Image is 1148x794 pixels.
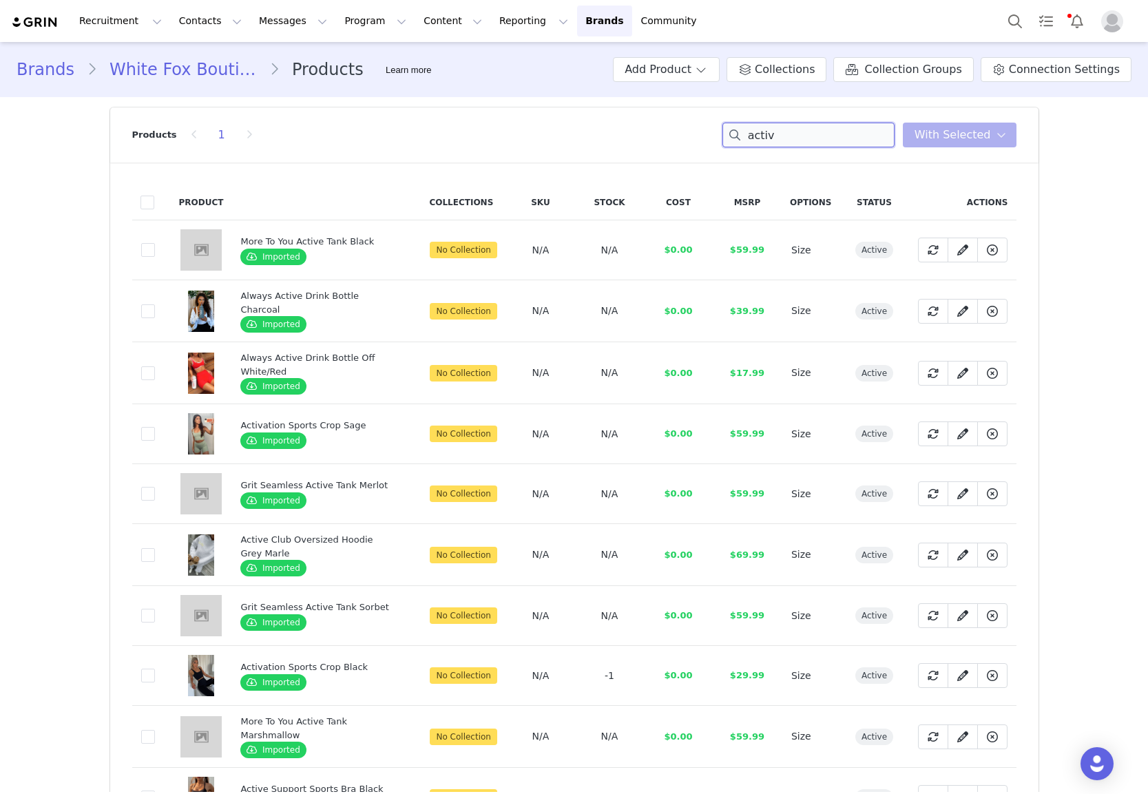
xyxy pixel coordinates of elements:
div: Activation Sports Crop Black [240,660,395,674]
span: active [855,426,893,442]
span: N/A [532,610,550,621]
img: placeholder-square.jpeg [180,595,222,636]
span: $69.99 [730,550,764,560]
button: Program [336,6,415,36]
button: Reporting [491,6,576,36]
span: Imported [240,432,306,449]
th: Product [171,185,232,220]
span: No Collection [430,607,497,624]
span: $59.99 [730,488,764,499]
span: No Collection [430,547,497,563]
div: Size [791,304,831,318]
img: grin logo [11,16,59,29]
span: N/A [601,488,618,499]
div: Size [791,427,831,441]
span: Imported [240,316,306,333]
a: Collection Groups [833,57,973,82]
div: Size [791,609,831,623]
img: ALWAYS_ACTIVE_DRINK_BOTTLE_WFA_200.jpg [188,291,215,332]
img: placeholder-square.jpeg [180,229,222,271]
a: Brands [577,6,632,36]
span: $39.99 [730,306,764,316]
div: Activation Sports Crop Sage [240,419,395,432]
button: Add Product [613,57,720,82]
span: active [855,303,893,320]
button: Notifications [1062,6,1092,36]
span: $0.00 [664,488,692,499]
span: $59.99 [730,610,764,620]
span: -1 [605,670,614,681]
span: active [855,485,893,502]
span: Imported [240,674,306,691]
a: White Fox Boutique [GEOGRAPHIC_DATA] [97,57,269,82]
span: No Collection [430,365,497,382]
span: active [855,667,893,684]
span: N/A [532,367,550,378]
div: Size [791,487,831,501]
button: Profile [1093,10,1137,32]
input: Search products [722,123,895,147]
span: $0.00 [664,610,692,620]
div: Tooltip anchor [383,63,434,77]
span: N/A [532,731,550,742]
th: Status [840,185,909,220]
span: $0.00 [664,731,692,742]
div: Always Active Drink Bottle Off White/Red [240,351,395,378]
span: active [855,242,893,258]
div: Always Active Drink Bottle Charcoal [240,289,395,316]
span: $29.99 [730,670,764,680]
th: Cost [644,185,713,220]
span: N/A [601,549,618,560]
div: More To You Active Tank Black [240,235,395,249]
th: Options [782,185,840,220]
img: B9CBACB4-72BD-4034-B97C-0DE1C43D1E26.jpg [188,353,215,394]
span: N/A [601,305,618,316]
img: placeholder-square.jpeg [180,716,222,758]
span: Imported [240,249,306,265]
button: Search [1000,6,1030,36]
div: Grit Seamless Active Tank Sorbet [240,600,395,614]
span: N/A [532,428,550,439]
span: Collection Groups [864,61,961,78]
img: placeholder-profile.jpg [1101,10,1123,32]
div: Open Intercom Messenger [1081,747,1114,780]
th: Actions [909,185,1016,220]
button: With Selected [903,123,1016,147]
span: Imported [240,492,306,509]
span: No Collection [430,667,497,684]
button: Contacts [171,6,250,36]
a: Connection Settings [981,57,1131,82]
th: SKU [506,185,575,220]
span: active [855,729,893,745]
div: Size [791,729,831,744]
span: $0.00 [664,306,692,316]
span: No Collection [430,426,497,442]
span: $59.99 [730,428,764,439]
span: $59.99 [730,244,764,255]
div: Size [791,243,831,258]
span: active [855,607,893,624]
div: More To You Active Tank Marshmallow [240,715,395,742]
span: N/A [532,305,550,316]
span: No Collection [430,485,497,502]
div: Size [791,669,831,683]
span: N/A [532,244,550,255]
p: Products [132,128,177,142]
a: Brands [17,57,87,82]
span: N/A [601,367,618,378]
span: N/A [601,244,618,255]
button: Messages [251,6,335,36]
span: No Collection [430,729,497,745]
div: Size [791,547,831,562]
span: $0.00 [664,670,692,680]
span: N/A [532,488,550,499]
span: $17.99 [730,368,764,378]
img: placeholder-square.jpeg [180,473,222,514]
span: $0.00 [664,368,692,378]
span: Connection Settings [1009,61,1120,78]
a: Community [633,6,711,36]
span: No Collection [430,303,497,320]
span: $59.99 [730,731,764,742]
span: Imported [240,560,306,576]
